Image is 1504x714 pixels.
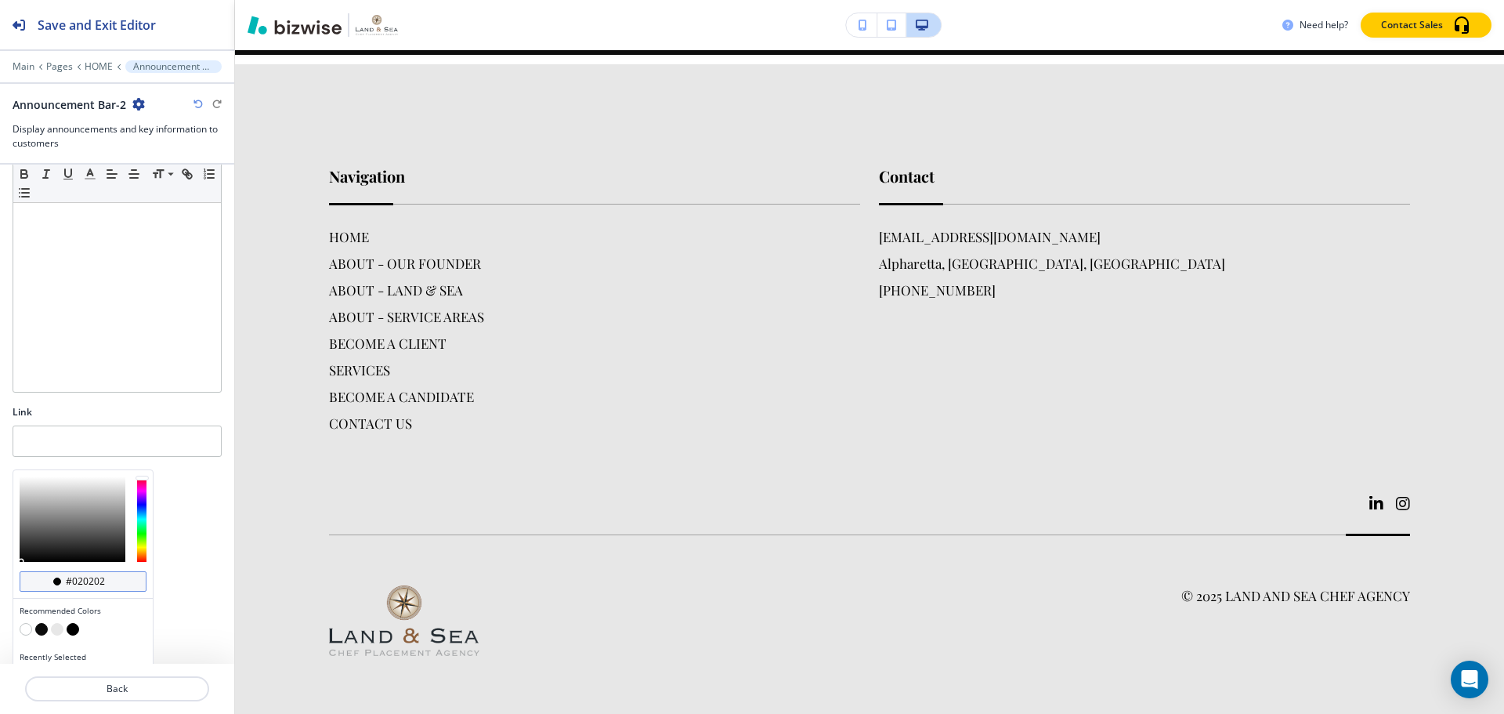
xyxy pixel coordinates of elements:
h6: ABOUT - SERVICE AREAS [329,306,860,327]
h6: ABOUT - LAND & SEA [329,280,860,300]
strong: Navigation [329,165,405,187]
h6: BECOME A CLIENT [329,333,860,353]
button: Main [13,61,34,72]
h6: HOME [329,227,860,247]
button: Back [25,676,209,701]
h6: © 2025 Land and Sea Chef Agency [1181,585,1410,606]
p: Contact Sales [1381,18,1443,32]
button: Contact Sales [1361,13,1491,38]
h4: Recommended Colors [20,605,146,617]
button: Pages [46,61,73,72]
h3: Need help? [1300,18,1348,32]
h6: SERVICES [329,360,860,380]
h6: ABOUT - OUR FOUNDER [329,253,860,274]
button: Announcement Bar-2 [125,60,222,73]
div: Open Intercom Messenger [1451,661,1488,698]
h3: Display announcements and key information to customers [13,122,222,150]
h4: Recently Selected [20,651,146,663]
p: Back [27,682,208,696]
img: Your Logo [356,15,398,34]
p: Announcement Bar-2 [133,61,214,72]
img: Land and Sea Chef Agency [329,585,479,656]
img: Bizwise Logo [248,16,342,34]
h2: Save and Exit Editor [38,16,156,34]
a: Alpharetta, [GEOGRAPHIC_DATA], [GEOGRAPHIC_DATA] [879,253,1225,274]
button: HOME [85,61,113,72]
h2: Link [13,405,32,419]
h6: CONTACT US [329,413,860,433]
a: [EMAIL_ADDRESS][DOMAIN_NAME] [879,227,1101,247]
strong: Contact [879,165,935,187]
a: [PHONE_NUMBER] [879,280,996,300]
h2: Announcement Bar-2 [13,96,126,113]
h6: BECOME A CANDIDATE [329,386,860,407]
